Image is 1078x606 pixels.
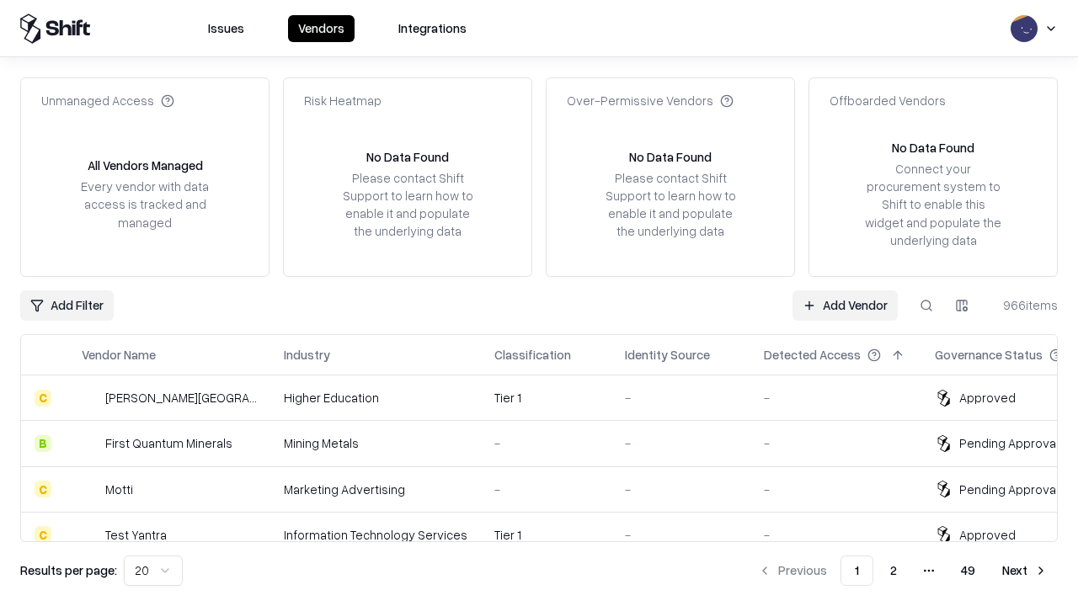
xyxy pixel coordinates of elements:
[35,481,51,497] div: C
[494,481,598,498] div: -
[82,526,99,543] img: Test Yantra
[841,555,873,586] button: 1
[105,434,232,452] div: First Quantum Minerals
[863,160,1003,249] div: Connect your procurement system to Shift to enable this widget and populate the underlying data
[629,148,712,166] div: No Data Found
[284,389,467,407] div: Higher Education
[892,139,974,157] div: No Data Found
[959,526,1016,544] div: Approved
[748,555,1058,586] nav: pagination
[82,481,99,497] img: Motti
[494,346,571,364] div: Classification
[105,389,257,407] div: [PERSON_NAME][GEOGRAPHIC_DATA]
[284,346,330,364] div: Industry
[35,526,51,543] div: C
[959,481,1059,498] div: Pending Approval
[366,148,449,166] div: No Data Found
[494,526,598,544] div: Tier 1
[959,389,1016,407] div: Approved
[792,290,898,321] a: Add Vendor
[338,169,478,241] div: Please contact Shift Support to learn how to enable it and populate the underlying data
[82,390,99,407] img: Reichman University
[567,92,734,109] div: Over-Permissive Vendors
[304,92,382,109] div: Risk Heatmap
[388,15,477,42] button: Integrations
[284,526,467,544] div: Information Technology Services
[877,555,910,586] button: 2
[764,526,908,544] div: -
[764,346,861,364] div: Detected Access
[992,555,1058,586] button: Next
[947,555,989,586] button: 49
[198,15,254,42] button: Issues
[284,434,467,452] div: Mining Metals
[35,435,51,452] div: B
[82,346,156,364] div: Vendor Name
[625,389,737,407] div: -
[625,346,710,364] div: Identity Source
[764,389,908,407] div: -
[935,346,1043,364] div: Governance Status
[625,481,737,498] div: -
[830,92,946,109] div: Offboarded Vendors
[959,434,1059,452] div: Pending Approval
[494,389,598,407] div: Tier 1
[105,526,167,544] div: Test Yantra
[625,526,737,544] div: -
[41,92,174,109] div: Unmanaged Access
[105,481,133,498] div: Motti
[288,15,355,42] button: Vendors
[20,561,117,579] p: Results per page:
[88,157,203,174] div: All Vendors Managed
[35,390,51,407] div: C
[494,434,598,452] div: -
[75,178,215,231] div: Every vendor with data access is tracked and managed
[82,435,99,452] img: First Quantum Minerals
[764,434,908,452] div: -
[990,296,1058,314] div: 966 items
[20,290,114,321] button: Add Filter
[625,434,737,452] div: -
[600,169,740,241] div: Please contact Shift Support to learn how to enable it and populate the underlying data
[764,481,908,498] div: -
[284,481,467,498] div: Marketing Advertising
